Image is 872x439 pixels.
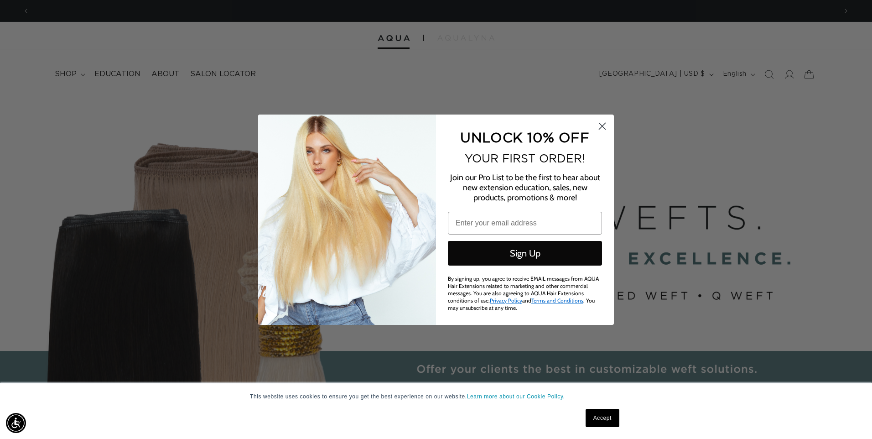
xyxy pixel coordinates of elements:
button: Close dialog [594,118,610,134]
a: Terms and Conditions [531,297,583,304]
a: Accept [586,409,619,427]
img: daab8b0d-f573-4e8c-a4d0-05ad8d765127.png [258,115,436,325]
span: Join our Pro List to be the first to hear about new extension education, sales, new products, pro... [450,172,600,203]
div: Accessibility Menu [6,413,26,433]
p: This website uses cookies to ensure you get the best experience on our website. [250,392,622,401]
span: UNLOCK 10% OFF [460,130,589,145]
span: YOUR FIRST ORDER! [465,152,585,165]
span: By signing up, you agree to receive EMAIL messages from AQUA Hair Extensions related to marketing... [448,275,599,311]
button: Sign Up [448,241,602,266]
a: Privacy Policy [490,297,522,304]
a: Learn more about our Cookie Policy. [467,393,565,400]
input: Enter your email address [448,212,602,235]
